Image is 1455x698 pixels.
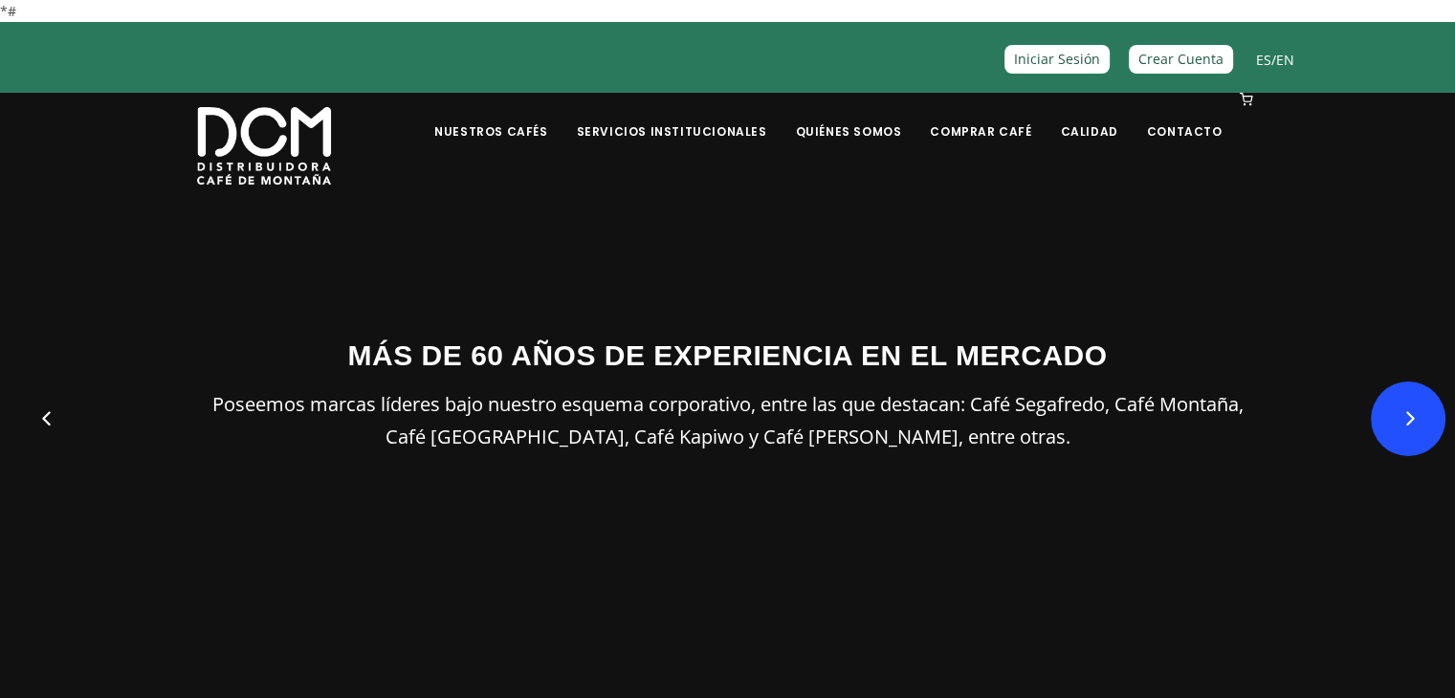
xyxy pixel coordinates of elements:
a: Comprar Café [918,95,1043,140]
button: Previous [10,382,84,456]
a: Crear Cuenta [1129,45,1233,73]
p: Poseemos marcas líderes bajo nuestro esquema corporativo, entre las que destacan: Café Segafredo,... [197,388,1259,453]
h3: MÁS DE 60 AÑOS DE EXPERIENCIA EN EL MERCADO [197,334,1259,377]
a: ES [1256,51,1271,69]
a: Contacto [1135,95,1234,140]
a: Quiénes Somos [783,95,913,140]
a: Iniciar Sesión [1004,45,1110,73]
a: EN [1276,51,1294,69]
a: Servicios Institucionales [564,95,778,140]
a: Calidad [1048,95,1129,140]
a: Nuestros Cafés [423,95,559,140]
span: / [1256,49,1294,71]
button: Next [1371,382,1445,456]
